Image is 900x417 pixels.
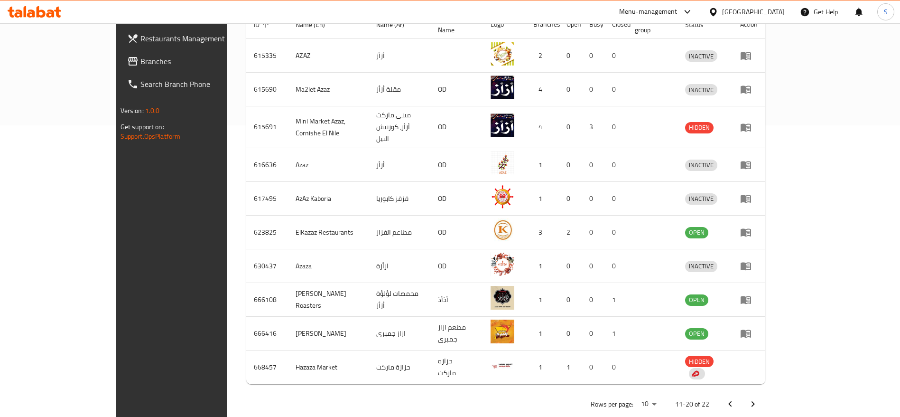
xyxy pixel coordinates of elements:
td: مطاعم القزاز [369,216,430,249]
td: 0 [559,39,582,73]
th: Logo [483,10,526,39]
td: حزازة ماركت [369,351,430,384]
a: Support.OpsPlatform [121,130,181,142]
div: INACTIVE [685,84,717,95]
td: 0 [559,106,582,148]
td: 615691 [246,106,288,148]
div: HIDDEN [685,122,714,133]
span: Branches [140,56,259,67]
span: INACTIVE [685,261,717,272]
table: enhanced table [246,10,766,384]
td: ElKazaz Restaurants [288,216,369,249]
td: 4 [526,106,559,148]
div: OPEN [685,328,708,340]
span: OPEN [685,294,708,305]
span: Name (Ar) [376,19,417,30]
a: Restaurants Management [120,27,266,50]
td: 0 [604,216,627,249]
td: أزأز [369,39,430,73]
td: 0 [559,317,582,351]
span: INACTIVE [685,51,717,62]
td: 0 [604,148,627,182]
td: 0 [559,182,582,216]
td: [PERSON_NAME] [288,317,369,351]
div: Menu [740,122,758,133]
div: Menu [740,227,758,238]
td: OD [430,182,483,216]
img: AZAZ [491,42,514,66]
td: ازاز جمبرى [369,317,430,351]
td: 0 [582,73,604,106]
span: Get support on: [121,121,164,133]
td: 3 [526,216,559,249]
td: 1 [526,249,559,283]
td: 1 [526,317,559,351]
img: Hazaza Market [491,353,514,377]
td: 2 [526,39,559,73]
th: Branches [526,10,559,39]
img: Mini Market Azaz, Cornishe El Nile [491,114,514,137]
div: INACTIVE [685,50,717,62]
td: 616636 [246,148,288,182]
span: OPEN [685,227,708,238]
td: 0 [559,283,582,317]
th: Open [559,10,582,39]
td: 0 [582,317,604,351]
th: Closed [604,10,627,39]
span: ID [254,19,272,30]
td: OD [430,106,483,148]
td: 1 [526,148,559,182]
span: Status [685,19,716,30]
span: 1.0.0 [145,104,160,117]
td: AzAz Kaboria [288,182,369,216]
div: Indicates that the vendor menu management has been moved to DH Catalog service [689,368,705,379]
td: 2 [559,216,582,249]
td: 666416 [246,317,288,351]
div: Menu [740,328,758,339]
div: Menu [740,159,758,171]
td: حزازه ماركت [430,351,483,384]
td: Mini Market Azaz, Cornishe El Nile [288,106,369,148]
td: 615335 [246,39,288,73]
td: مقلة أزأز [369,73,430,106]
th: Busy [582,10,604,39]
td: 1 [526,283,559,317]
span: S [884,7,888,17]
div: Menu [740,50,758,61]
td: 4 [526,73,559,106]
td: محمصات لؤلؤة أزأز [369,283,430,317]
div: OPEN [685,294,708,306]
div: INACTIVE [685,160,717,171]
td: 668457 [246,351,288,384]
td: مطعم ازاز جمبرى [430,317,483,351]
img: Azaza [491,252,514,276]
td: Hazaza Market [288,351,369,384]
td: 0 [604,39,627,73]
td: 0 [604,182,627,216]
span: Name (En) [296,19,337,30]
div: HIDDEN [685,356,714,367]
td: 630437 [246,249,288,283]
th: Action [733,10,765,39]
img: Louloua Azaz Roasters [491,286,514,310]
div: [GEOGRAPHIC_DATA] [722,7,785,17]
span: POS group [635,13,666,36]
span: INACTIVE [685,160,717,171]
td: OD [430,216,483,249]
span: Ref. Name [438,13,472,36]
img: delivery hero logo [691,370,699,378]
td: 0 [559,249,582,283]
td: 0 [604,73,627,106]
td: 0 [582,283,604,317]
td: OD [430,148,483,182]
div: Menu [740,84,758,95]
td: 1 [526,351,559,384]
td: مينى ماركت أزأز، كورنيش النيل [369,106,430,148]
td: 666108 [246,283,288,317]
td: 0 [604,351,627,384]
td: أزأز [369,148,430,182]
td: قزقز كابوريا [369,182,430,216]
img: Azaz [491,151,514,175]
td: 0 [604,249,627,283]
p: 11-20 of 22 [675,398,709,410]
